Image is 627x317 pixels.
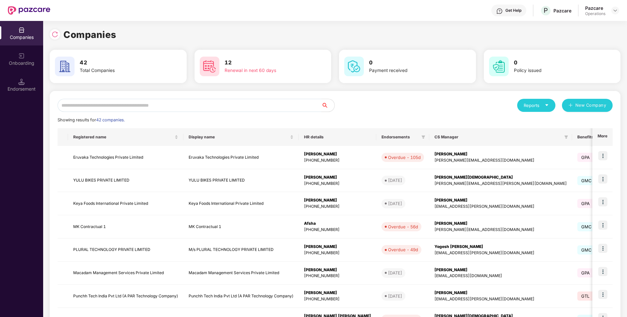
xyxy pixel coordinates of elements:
[420,133,427,141] span: filter
[304,267,371,273] div: [PERSON_NAME]
[304,197,371,203] div: [PERSON_NAME]
[577,291,594,301] span: GTL
[613,8,618,13] img: svg+xml;base64,PHN2ZyBpZD0iRHJvcGRvd24tMzJ4MzIiIHhtbG5zPSJodHRwOi8vd3d3LnczLm9yZy8yMDAwL3N2ZyIgd2...
[434,296,567,302] div: [EMAIL_ADDRESS][PERSON_NAME][DOMAIN_NAME]
[388,200,402,207] div: [DATE]
[434,157,567,164] div: [PERSON_NAME][EMAIL_ADDRESS][DOMAIN_NAME]
[598,267,607,276] img: icon
[68,238,183,262] td: PLURAL TECHNOLOGY PRIVATE LIMITED
[434,290,567,296] div: [PERSON_NAME]
[585,5,605,11] div: Pazcare
[68,262,183,285] td: Macadam Management Services Private Limited
[598,290,607,299] img: icon
[577,222,596,231] span: GMC
[299,128,376,146] th: HR details
[434,174,567,181] div: [PERSON_NAME][DEMOGRAPHIC_DATA]
[304,244,371,250] div: [PERSON_NAME]
[304,296,371,302] div: [PHONE_NUMBER]
[598,220,607,230] img: icon
[183,128,299,146] th: Display name
[434,203,567,210] div: [EMAIL_ADDRESS][PERSON_NAME][DOMAIN_NAME]
[183,285,299,308] td: Punchh Tech India Pvt Ltd (A PAR Technology Company)
[55,57,75,76] img: svg+xml;base64,PHN2ZyB4bWxucz0iaHR0cDovL3d3dy53My5vcmcvMjAwMC9zdmciIHdpZHRoPSI2MCIgaGVpZ2h0PSI2MC...
[592,128,613,146] th: More
[304,174,371,181] div: [PERSON_NAME]
[562,99,613,112] button: plusNew Company
[524,102,549,109] div: Reports
[388,246,418,253] div: Overdue - 49d
[225,67,307,74] div: Renewal in next 60 days
[388,223,418,230] div: Overdue - 56d
[304,250,371,256] div: [PHONE_NUMBER]
[553,8,571,14] div: Pazcare
[68,169,183,192] td: YULU BIKES PRIVATE LIMITED
[388,154,421,161] div: Overdue - 105d
[189,134,289,140] span: Display name
[304,157,371,164] div: [PHONE_NUMBER]
[577,245,596,255] span: GMC
[225,59,307,67] h3: 12
[68,192,183,215] td: Keya Foods International Private Limited
[514,67,596,74] div: Policy issued
[80,67,162,74] div: Total Companies
[577,153,594,162] span: GPA
[434,220,567,227] div: [PERSON_NAME]
[183,262,299,285] td: Macadam Management Services Private Limited
[183,169,299,192] td: YULU BIKES PRIVATE LIMITED
[183,238,299,262] td: M/s PLURAL TECHNOLOGY PRIVATE LIMITED
[434,250,567,256] div: [EMAIL_ADDRESS][PERSON_NAME][DOMAIN_NAME]
[321,99,335,112] button: search
[434,244,567,250] div: Yogesh [PERSON_NAME]
[563,133,569,141] span: filter
[598,151,607,160] img: icon
[434,267,567,273] div: [PERSON_NAME]
[564,135,568,139] span: filter
[183,146,299,169] td: Eruvaka Technologies Private Limited
[8,6,50,15] img: New Pazcare Logo
[381,134,419,140] span: Endorsements
[304,220,371,227] div: Afsha
[388,177,402,184] div: [DATE]
[434,151,567,157] div: [PERSON_NAME]
[505,8,521,13] div: Get Help
[434,134,562,140] span: CS Manager
[575,102,606,109] span: New Company
[58,117,125,122] span: Showing results for
[421,135,425,139] span: filter
[577,268,594,277] span: GPA
[434,181,567,187] div: [PERSON_NAME][EMAIL_ADDRESS][PERSON_NAME][DOMAIN_NAME]
[585,11,605,16] div: Operations
[434,197,567,203] div: [PERSON_NAME]
[68,215,183,238] td: MK Contractual 1
[598,244,607,253] img: icon
[489,57,509,76] img: svg+xml;base64,PHN2ZyB4bWxucz0iaHR0cDovL3d3dy53My5vcmcvMjAwMC9zdmciIHdpZHRoPSI2MCIgaGVpZ2h0PSI2MC...
[183,192,299,215] td: Keya Foods International Private Limited
[96,117,125,122] span: 42 companies.
[18,79,25,85] img: svg+xml;base64,PHN2ZyB3aWR0aD0iMTQuNSIgaGVpZ2h0PSIxNC41IiB2aWV3Qm94PSIwIDAgMTYgMTYiIGZpbGw9Im5vbm...
[545,103,549,107] span: caret-down
[388,270,402,276] div: [DATE]
[304,181,371,187] div: [PHONE_NUMBER]
[434,273,567,279] div: [EMAIL_ADDRESS][DOMAIN_NAME]
[18,53,25,59] img: svg+xml;base64,PHN2ZyB3aWR0aD0iMjAiIGhlaWdodD0iMjAiIHZpZXdCb3g9IjAgMCAyMCAyMCIgZmlsbD0ibm9uZSIgeG...
[568,103,573,108] span: plus
[304,151,371,157] div: [PERSON_NAME]
[63,27,116,42] h1: Companies
[577,176,596,185] span: GMC
[514,59,596,67] h3: 0
[544,7,548,14] span: P
[598,197,607,206] img: icon
[73,134,173,140] span: Registered name
[183,215,299,238] td: MK Contractual 1
[68,285,183,308] td: Punchh Tech India Pvt Ltd (A PAR Technology Company)
[577,199,594,208] span: GPA
[80,59,162,67] h3: 42
[52,31,58,38] img: svg+xml;base64,PHN2ZyBpZD0iUmVsb2FkLTMyeDMyIiB4bWxucz0iaHR0cDovL3d3dy53My5vcmcvMjAwMC9zdmciIHdpZH...
[200,57,219,76] img: svg+xml;base64,PHN2ZyB4bWxucz0iaHR0cDovL3d3dy53My5vcmcvMjAwMC9zdmciIHdpZHRoPSI2MCIgaGVpZ2h0PSI2MC...
[434,227,567,233] div: [PERSON_NAME][EMAIL_ADDRESS][DOMAIN_NAME]
[388,293,402,299] div: [DATE]
[321,103,334,108] span: search
[369,59,451,67] h3: 0
[344,57,364,76] img: svg+xml;base64,PHN2ZyB4bWxucz0iaHR0cDovL3d3dy53My5vcmcvMjAwMC9zdmciIHdpZHRoPSI2MCIgaGVpZ2h0PSI2MC...
[496,8,503,14] img: svg+xml;base64,PHN2ZyBpZD0iSGVscC0zMngzMiIgeG1sbnM9Imh0dHA6Ly93d3cudzMub3JnLzIwMDAvc3ZnIiB3aWR0aD...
